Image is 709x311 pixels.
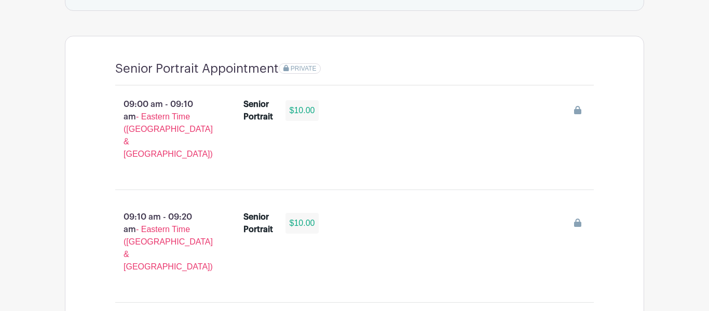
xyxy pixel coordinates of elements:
[243,98,273,123] div: Senior Portrait
[124,112,213,158] span: - Eastern Time ([GEOGRAPHIC_DATA] & [GEOGRAPHIC_DATA])
[291,65,317,72] span: PRIVATE
[99,207,227,277] p: 09:10 am - 09:20 am
[285,213,319,234] div: $10.00
[285,100,319,121] div: $10.00
[243,211,273,236] div: Senior Portrait
[124,225,213,271] span: - Eastern Time ([GEOGRAPHIC_DATA] & [GEOGRAPHIC_DATA])
[99,94,227,165] p: 09:00 am - 09:10 am
[115,61,279,76] h4: Senior Portrait Appointment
